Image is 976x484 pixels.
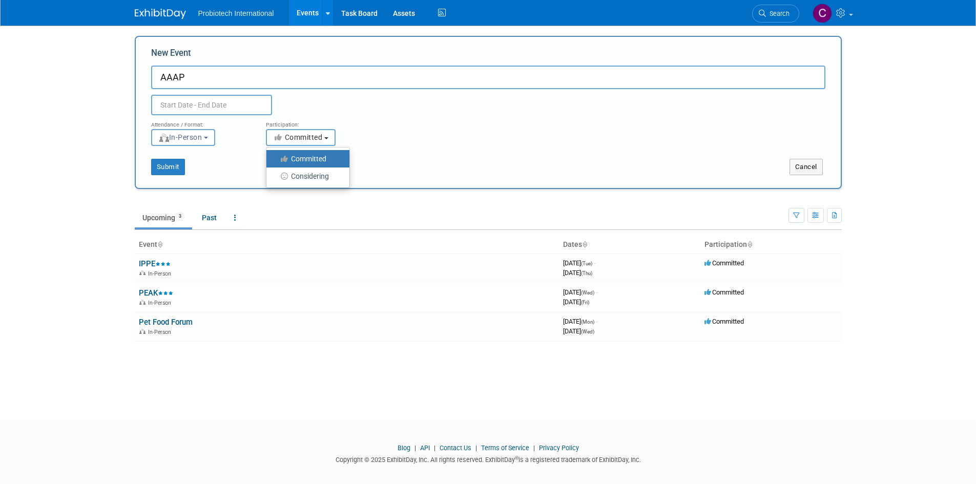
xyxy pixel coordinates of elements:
span: Committed [704,288,744,296]
a: IPPE [139,259,171,268]
img: In-Person Event [139,300,146,305]
sup: ® [515,455,518,461]
th: Participation [700,236,842,254]
img: Candice Blue [813,4,832,23]
a: Contact Us [440,444,471,452]
a: PEAK [139,288,173,298]
span: (Wed) [581,329,594,334]
span: [DATE] [563,298,589,306]
span: In-Person [148,329,174,335]
span: - [596,318,597,325]
span: | [531,444,537,452]
a: Pet Food Forum [139,318,193,327]
span: | [473,444,480,452]
button: In-Person [151,129,215,146]
span: Committed [273,133,323,141]
th: Event [135,236,559,254]
span: In-Person [148,270,174,277]
span: Search [766,10,790,17]
a: API [420,444,430,452]
a: Past [194,208,224,227]
a: Terms of Service [481,444,529,452]
th: Dates [559,236,700,254]
span: (Wed) [581,290,594,296]
a: Blog [398,444,410,452]
button: Committed [266,129,336,146]
span: (Thu) [581,270,592,276]
span: [DATE] [563,269,592,277]
span: In-Person [148,300,174,306]
a: Privacy Policy [539,444,579,452]
span: - [596,288,597,296]
span: (Tue) [581,261,592,266]
span: [DATE] [563,327,594,335]
span: [DATE] [563,288,597,296]
button: Cancel [790,159,823,175]
span: Committed [704,318,744,325]
input: Start Date - End Date [151,95,272,115]
span: - [594,259,595,267]
span: Committed [704,259,744,267]
a: Upcoming3 [135,208,192,227]
span: (Fri) [581,300,589,305]
a: Sort by Event Name [157,240,162,248]
div: Participation: [266,115,365,129]
span: (Mon) [581,319,594,325]
span: | [431,444,438,452]
label: Considering [272,170,339,183]
a: Sort by Start Date [582,240,587,248]
button: Submit [151,159,185,175]
span: [DATE] [563,259,595,267]
a: Sort by Participation Type [747,240,752,248]
img: In-Person Event [139,270,146,276]
span: | [412,444,419,452]
input: Name of Trade Show / Conference [151,66,825,89]
label: Committed [272,152,339,165]
span: [DATE] [563,318,597,325]
img: In-Person Event [139,329,146,334]
span: In-Person [158,133,202,141]
span: 3 [176,213,184,220]
span: Probiotech International [198,9,274,17]
label: New Event [151,47,191,63]
div: Attendance / Format: [151,115,251,129]
img: ExhibitDay [135,9,186,19]
a: Search [752,5,799,23]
